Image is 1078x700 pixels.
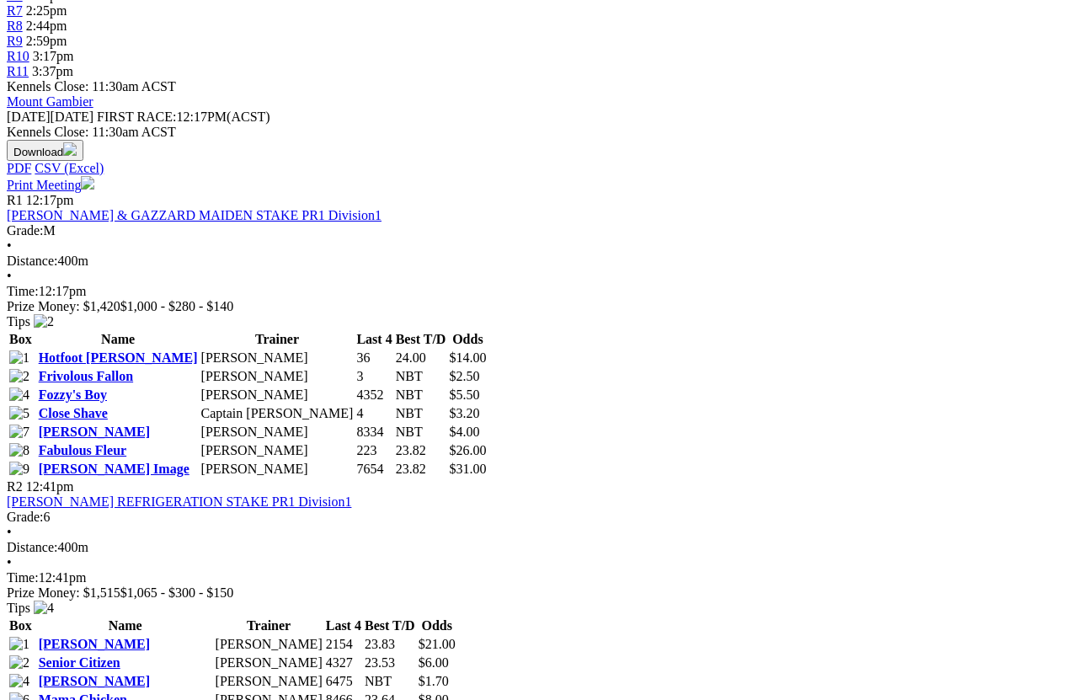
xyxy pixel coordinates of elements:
[26,34,67,48] span: 2:59pm
[7,208,382,222] a: [PERSON_NAME] & GAZZARD MAIDEN STAKE PR1 Division1
[7,223,44,238] span: Grade:
[7,479,23,494] span: R2
[200,461,355,478] td: [PERSON_NAME]
[34,601,54,616] img: 4
[7,19,23,33] a: R8
[39,443,126,457] a: Fabulous Fleur
[7,178,94,192] a: Print Meeting
[355,387,392,403] td: 4352
[9,406,29,421] img: 5
[395,405,447,422] td: NBT
[355,350,392,366] td: 36
[9,387,29,403] img: 4
[7,284,39,298] span: Time:
[419,655,449,670] span: $6.00
[215,673,323,690] td: [PERSON_NAME]
[7,254,57,268] span: Distance:
[7,540,57,554] span: Distance:
[355,368,392,385] td: 3
[7,125,1071,140] div: Kennels Close: 11:30am ACST
[120,585,234,600] span: $1,065 - $300 - $150
[355,461,392,478] td: 7654
[39,425,150,439] a: [PERSON_NAME]
[325,655,362,671] td: 4327
[7,299,1071,314] div: Prize Money: $1,420
[7,555,12,569] span: •
[9,350,29,366] img: 1
[7,238,12,253] span: •
[364,636,416,653] td: 23.83
[7,110,51,124] span: [DATE]
[39,406,108,420] a: Close Shave
[449,387,479,402] span: $5.50
[35,161,104,175] a: CSV (Excel)
[215,617,323,634] th: Trainer
[39,350,198,365] a: Hotfoot [PERSON_NAME]
[26,479,74,494] span: 12:41pm
[200,442,355,459] td: [PERSON_NAME]
[7,494,351,509] a: [PERSON_NAME] REFRIGERATION STAKE PR1 Division1
[7,314,30,329] span: Tips
[7,570,1071,585] div: 12:41pm
[200,350,355,366] td: [PERSON_NAME]
[9,425,29,440] img: 7
[200,368,355,385] td: [PERSON_NAME]
[7,64,29,78] span: R11
[39,387,107,402] a: Fozzy's Boy
[419,637,456,651] span: $21.00
[97,110,270,124] span: 12:17PM(ACST)
[63,142,77,156] img: download.svg
[395,461,447,478] td: 23.82
[7,223,1071,238] div: M
[39,674,150,688] a: [PERSON_NAME]
[9,462,29,477] img: 9
[395,442,447,459] td: 23.82
[7,193,23,207] span: R1
[7,49,29,63] a: R10
[39,637,150,651] a: [PERSON_NAME]
[7,254,1071,269] div: 400m
[419,674,449,688] span: $1.70
[26,19,67,33] span: 2:44pm
[7,284,1071,299] div: 12:17pm
[364,655,416,671] td: 23.53
[395,368,447,385] td: NBT
[7,140,83,161] button: Download
[7,94,93,109] a: Mount Gambier
[9,637,29,652] img: 1
[38,617,213,634] th: Name
[97,110,176,124] span: FIRST RACE:
[7,34,23,48] a: R9
[395,387,447,403] td: NBT
[7,3,23,18] a: R7
[7,269,12,283] span: •
[9,618,32,633] span: Box
[7,510,1071,525] div: 6
[449,369,479,383] span: $2.50
[364,617,416,634] th: Best T/D
[7,110,93,124] span: [DATE]
[449,406,479,420] span: $3.20
[355,442,392,459] td: 223
[215,636,323,653] td: [PERSON_NAME]
[355,424,392,441] td: 8334
[7,161,31,175] a: PDF
[9,332,32,346] span: Box
[325,617,362,634] th: Last 4
[200,387,355,403] td: [PERSON_NAME]
[418,617,456,634] th: Odds
[38,331,199,348] th: Name
[39,369,133,383] a: Frivolous Fallon
[449,443,486,457] span: $26.00
[200,424,355,441] td: [PERSON_NAME]
[7,601,30,615] span: Tips
[7,540,1071,555] div: 400m
[449,462,486,476] span: $31.00
[215,655,323,671] td: [PERSON_NAME]
[32,64,73,78] span: 3:37pm
[9,443,29,458] img: 8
